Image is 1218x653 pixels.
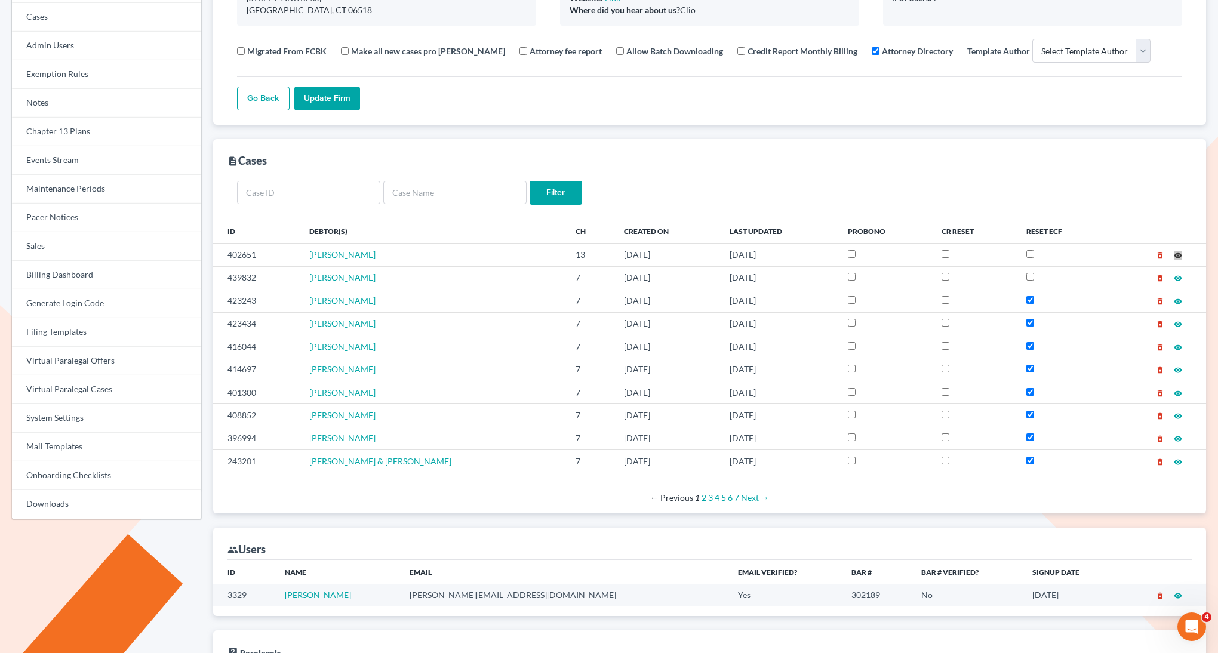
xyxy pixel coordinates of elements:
i: delete_forever [1156,389,1164,398]
th: Email Verified? [728,560,842,584]
a: [PERSON_NAME] [309,272,376,282]
td: 401300 [213,381,300,403]
a: Billing Dashboard [12,261,201,289]
th: Ch [566,219,614,243]
a: Events Stream [12,146,201,175]
i: delete_forever [1156,458,1164,466]
a: [PERSON_NAME] [309,318,376,328]
a: Virtual Paralegal Cases [12,375,201,404]
label: Template Author [967,45,1030,57]
td: 7 [566,404,614,427]
td: 7 [566,312,614,335]
a: Page 6 [728,492,733,503]
th: ID [213,560,276,584]
a: visibility [1174,590,1182,600]
td: 439832 [213,266,300,289]
a: Next page [741,492,769,503]
th: CR Reset [932,219,1017,243]
td: [DATE] [1023,584,1119,606]
i: visibility [1174,274,1182,282]
input: Case Name [383,181,527,205]
th: Bar # Verified? [912,560,1023,584]
td: 13 [566,244,614,266]
a: Downloads [12,490,201,519]
i: visibility [1174,366,1182,374]
td: [DATE] [720,244,838,266]
input: Filter [530,181,582,205]
i: visibility [1174,251,1182,260]
a: visibility [1174,364,1182,374]
td: Yes [728,584,842,606]
a: [PERSON_NAME] [309,295,376,306]
td: [DATE] [720,335,838,358]
a: visibility [1174,318,1182,328]
div: Cases [227,153,267,168]
a: delete_forever [1156,250,1164,260]
td: No [912,584,1023,606]
a: Sales [12,232,201,261]
i: visibility [1174,389,1182,398]
td: 7 [566,358,614,381]
a: [PERSON_NAME] [309,433,376,443]
span: [PERSON_NAME] [309,410,376,420]
td: [DATE] [720,450,838,473]
i: delete_forever [1156,251,1164,260]
a: delete_forever [1156,272,1164,282]
a: delete_forever [1156,295,1164,306]
th: ID [213,219,300,243]
i: group [227,544,238,555]
a: delete_forever [1156,341,1164,352]
td: 414697 [213,358,300,381]
a: Generate Login Code [12,289,201,318]
a: [PERSON_NAME] [309,341,376,352]
i: visibility [1174,320,1182,328]
td: 7 [566,335,614,358]
td: [PERSON_NAME][EMAIL_ADDRESS][DOMAIN_NAME] [400,584,728,606]
th: Last Updated [720,219,838,243]
a: delete_forever [1156,590,1164,600]
td: 7 [566,427,614,449]
td: [DATE] [614,289,720,312]
td: [DATE] [614,335,720,358]
td: 7 [566,381,614,403]
i: delete_forever [1156,343,1164,352]
a: Cases [12,3,201,32]
i: visibility [1174,458,1182,466]
b: Where did you hear about us? [570,5,680,15]
th: Signup Date [1023,560,1119,584]
a: [PERSON_NAME] [309,387,376,398]
td: 408852 [213,404,300,427]
a: Virtual Paralegal Offers [12,347,201,375]
th: ProBono [838,219,932,243]
td: [DATE] [614,381,720,403]
a: Page 3 [708,492,713,503]
a: visibility [1174,341,1182,352]
span: Previous page [650,492,693,503]
a: Exemption Rules [12,60,201,89]
a: visibility [1174,456,1182,466]
a: delete_forever [1156,433,1164,443]
td: [DATE] [720,358,838,381]
td: [DATE] [720,427,838,449]
a: Admin Users [12,32,201,60]
span: [PERSON_NAME] [309,364,376,374]
td: [DATE] [614,312,720,335]
em: Page 1 [695,492,700,503]
a: Pacer Notices [12,204,201,232]
label: Attorney fee report [530,45,602,57]
td: 7 [566,266,614,289]
th: Reset ECF [1017,219,1108,243]
a: Page 2 [702,492,706,503]
a: Maintenance Periods [12,175,201,204]
label: Allow Batch Downloading [626,45,723,57]
td: [DATE] [614,266,720,289]
a: visibility [1174,272,1182,282]
a: delete_forever [1156,410,1164,420]
td: 416044 [213,335,300,358]
a: Page 4 [715,492,719,503]
td: 402651 [213,244,300,266]
td: 302189 [842,584,911,606]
